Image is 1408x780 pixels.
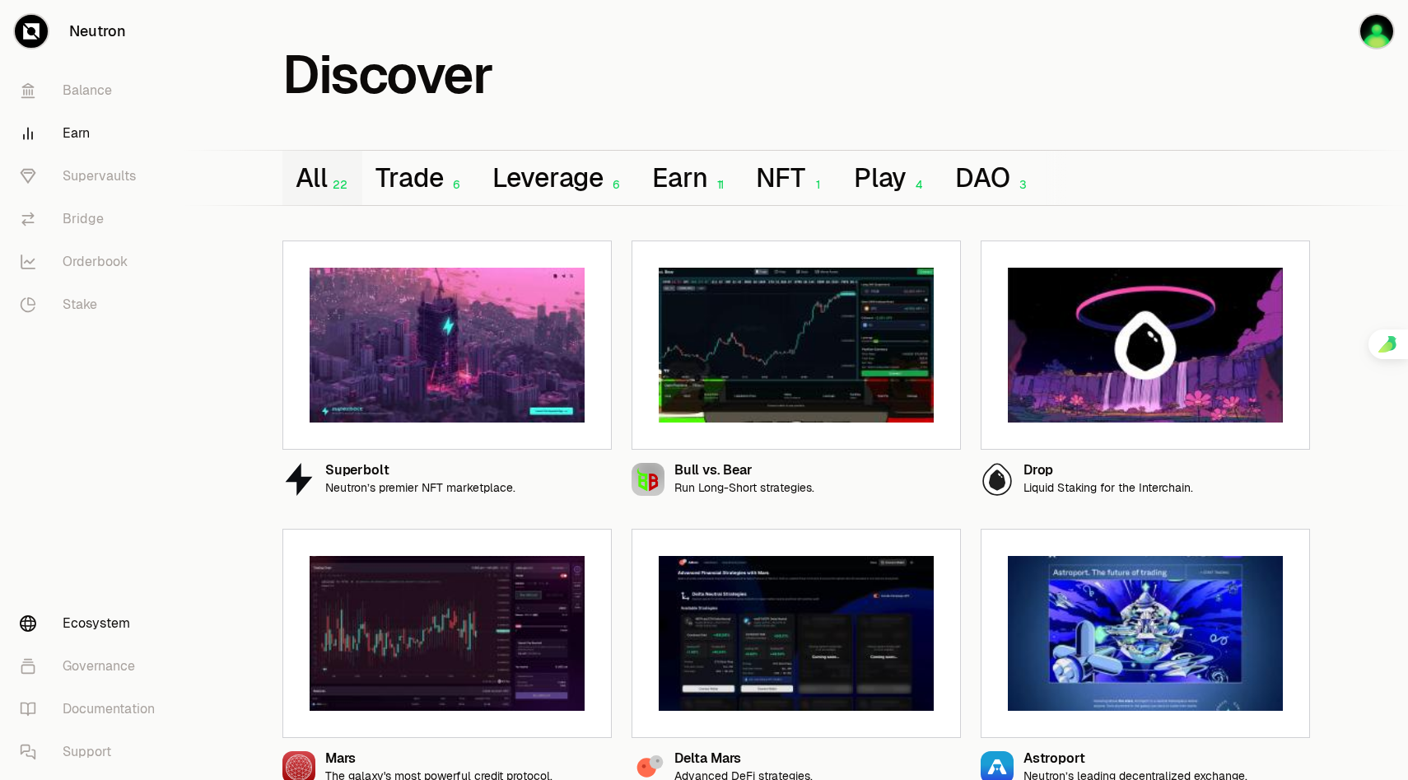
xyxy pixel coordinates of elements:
div: 22 [327,178,349,192]
h1: Discover [282,53,492,97]
img: Drop preview image [1008,268,1283,423]
a: Earn [7,112,178,155]
img: Superbolt preview image [310,268,585,423]
div: Superbolt [325,464,515,478]
img: Bull vs. Bear preview image [659,268,934,423]
a: Support [7,731,178,773]
a: Stake [7,283,178,326]
div: Drop [1023,464,1193,478]
a: Orderbook [7,241,178,283]
div: Astroport [1023,752,1247,766]
div: 1 [805,178,828,192]
img: Wallet 1 [1360,15,1393,48]
div: Mars [325,752,552,766]
div: 4 [907,178,929,192]
img: Astroport preview image [1008,556,1283,711]
div: Bull vs. Bear [674,464,814,478]
a: Supervaults [7,155,178,198]
a: Documentation [7,688,178,731]
div: 6 [604,178,626,192]
button: NFT [743,151,840,205]
a: Ecosystem [7,602,178,645]
div: 3 [1010,178,1033,192]
div: 6 [444,178,466,192]
img: Mars preview image [310,556,585,711]
a: Bridge [7,198,178,241]
img: Delta Mars preview image [659,556,934,711]
button: DAO [942,151,1045,205]
button: Leverage [479,151,640,205]
button: Earn [639,151,743,205]
p: Liquid Staking for the Interchain. [1023,481,1193,495]
p: Run Long-Short strategies. [674,481,814,495]
div: Delta Mars [674,752,813,766]
a: Governance [7,645,178,688]
div: 11 [707,178,730,192]
p: Neutron’s premier NFT marketplace. [325,481,515,495]
button: All [282,151,362,205]
a: Balance [7,69,178,112]
button: Trade [362,151,478,205]
button: Play [841,151,942,205]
